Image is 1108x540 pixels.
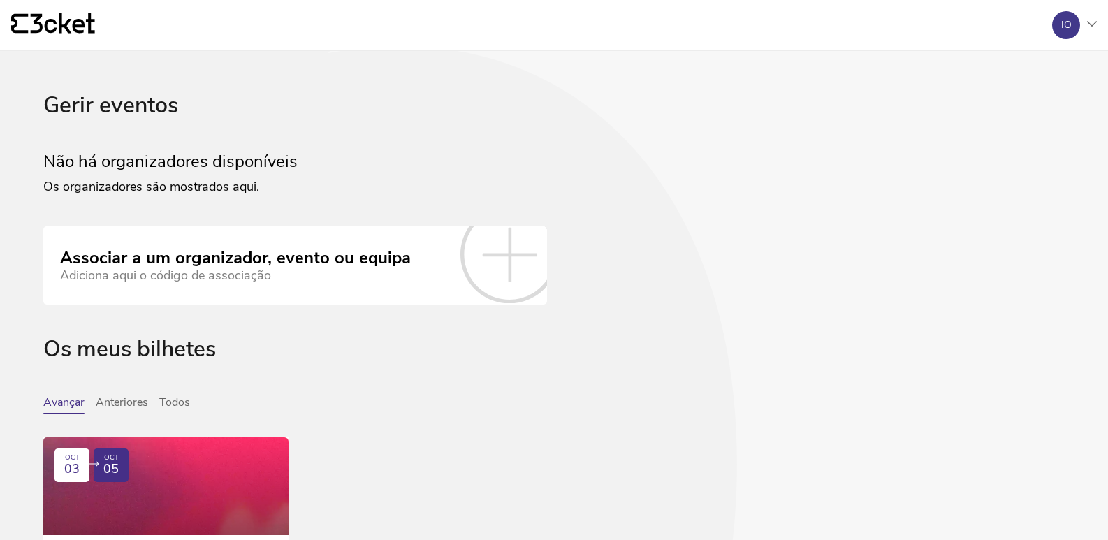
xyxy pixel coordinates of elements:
a: {' '} [11,13,95,37]
button: Avançar [43,396,85,414]
div: IO [1061,20,1072,31]
p: Os organizadores são mostrados aqui. [43,171,1065,194]
h2: Não há organizadores disponíveis [43,152,1065,172]
button: Anteriores [96,396,148,414]
g: {' '} [11,14,28,34]
div: OCT [65,454,80,462]
button: Todos [159,396,190,414]
div: OCT [104,454,119,462]
span: 03 [64,462,80,476]
div: Os meus bilhetes [43,337,1065,396]
a: Associar a um organizador, evento ou equipa Adiciona aqui o código de associação [43,226,547,305]
div: Associar a um organizador, evento ou equipa [60,249,411,268]
div: Gerir eventos [43,93,1065,152]
span: 05 [103,462,119,476]
div: Adiciona aqui o código de associação [60,268,411,283]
